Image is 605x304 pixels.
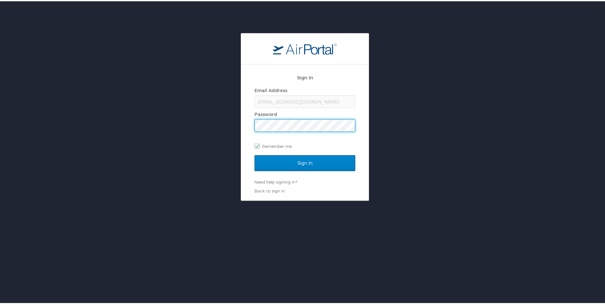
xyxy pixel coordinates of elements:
label: Password [255,110,277,116]
a: Back to sign in [255,187,285,192]
a: Need help signing in? [255,178,297,183]
label: Remember me [255,140,355,150]
label: Email Address [255,86,287,92]
img: logo [273,42,337,53]
h2: Sign In [255,73,355,80]
input: Sign In [255,154,355,170]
